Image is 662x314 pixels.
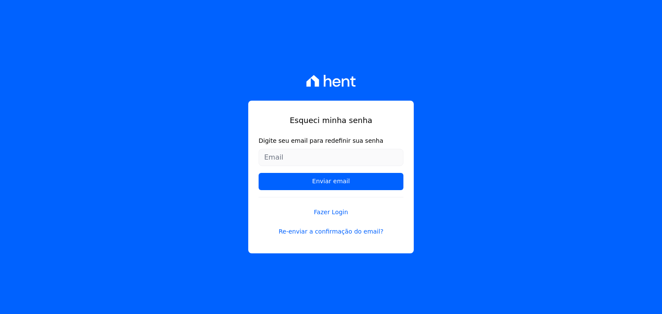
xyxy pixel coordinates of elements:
[259,227,403,236] a: Re-enviar a confirmação do email?
[259,173,403,190] input: Enviar email
[259,149,403,166] input: Email
[259,114,403,126] h1: Esqueci minha senha
[259,136,403,145] label: Digite seu email para redefinir sua senha
[259,197,403,217] a: Fazer Login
